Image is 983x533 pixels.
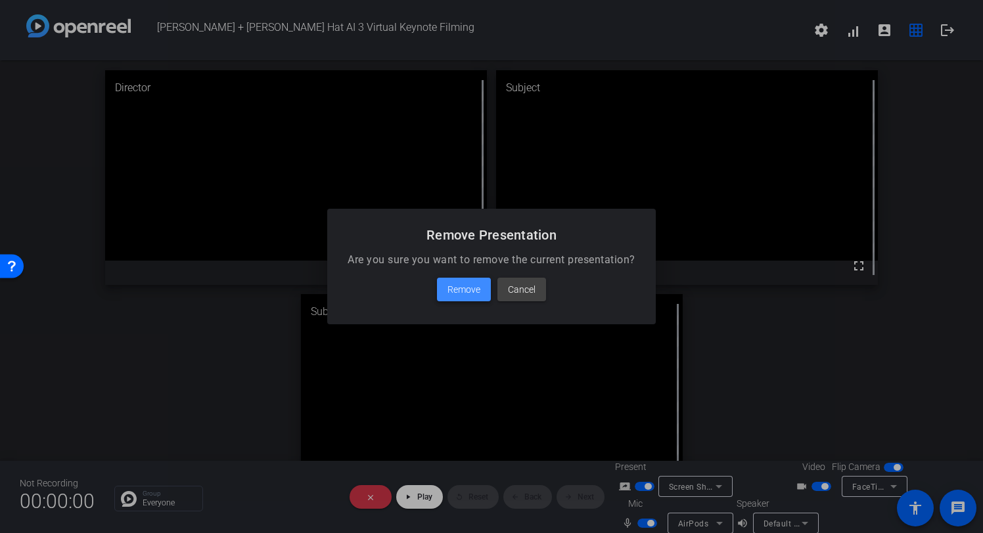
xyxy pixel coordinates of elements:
p: Are you sure you want to remove the current presentation? [343,252,640,268]
button: Cancel [497,278,546,301]
button: Remove [437,278,491,301]
span: Cancel [508,282,536,297]
span: Remove [447,282,480,297]
h2: Remove Presentation [343,224,640,245]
